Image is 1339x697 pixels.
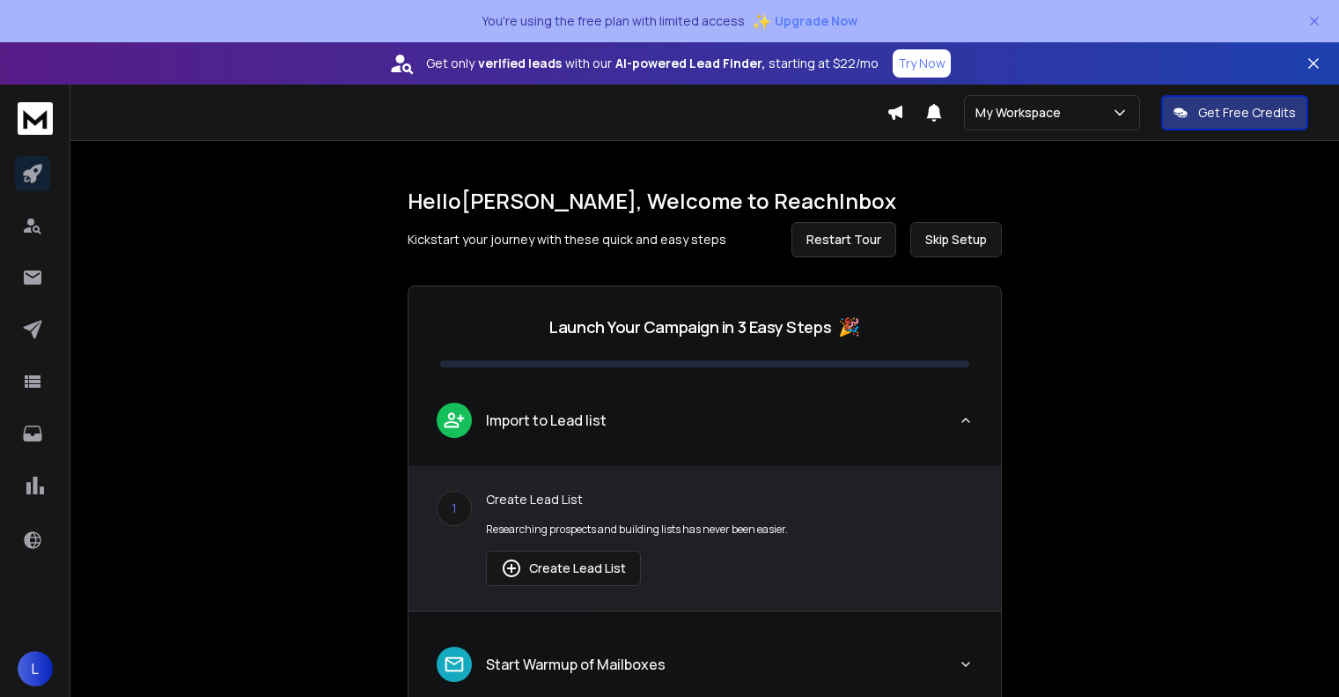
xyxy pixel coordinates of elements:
[18,651,53,686] button: L
[615,55,765,72] strong: AI-powered Lead Finder,
[486,491,973,508] p: Create Lead List
[18,102,53,135] img: logo
[486,410,607,431] p: Import to Lead list
[838,315,860,339] span: 🎉
[408,231,726,248] p: Kickstart your journey with these quick and easy steps
[443,653,466,676] img: lead
[925,231,987,248] span: Skip Setup
[910,222,1002,257] button: Skip Setup
[1198,104,1296,122] p: Get Free Credits
[408,187,1002,215] h1: Hello [PERSON_NAME] , Welcome to ReachInbox
[898,55,945,72] p: Try Now
[486,551,641,586] button: Create Lead List
[408,466,1001,611] div: leadImport to Lead list
[775,12,857,30] span: Upgrade Now
[486,523,973,537] p: Researching prospects and building lists has never been easier.
[426,55,879,72] p: Get only with our starting at $22/mo
[486,654,666,675] p: Start Warmup of Mailboxes
[752,4,857,39] button: ✨Upgrade Now
[482,12,745,30] p: You're using the free plan with limited access
[791,222,896,257] button: Restart Tour
[478,55,562,72] strong: verified leads
[443,409,466,431] img: lead
[501,558,522,579] img: lead
[893,49,951,78] button: Try Now
[549,315,831,339] p: Launch Your Campaign in 3 Easy Steps
[437,491,472,526] div: 1
[408,389,1001,466] button: leadImport to Lead list
[752,9,771,33] span: ✨
[975,104,1068,122] p: My Workspace
[1161,95,1308,130] button: Get Free Credits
